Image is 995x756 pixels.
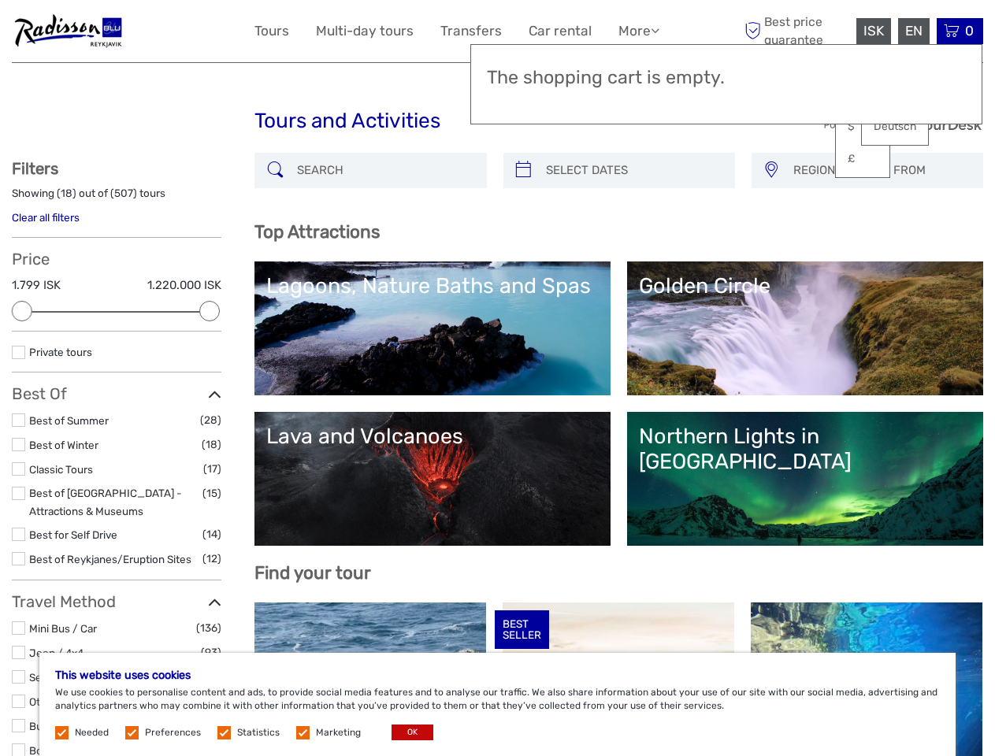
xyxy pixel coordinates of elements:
div: Lava and Volcanoes [266,424,599,449]
img: 344-13b1ddd5-6d03-4bc9-8ab7-46461a61a986_logo_small.jpg [12,12,124,50]
label: Preferences [145,726,201,739]
a: Northern Lights in [GEOGRAPHIC_DATA] [639,424,971,534]
a: Tours [254,20,289,43]
a: $ [836,113,889,141]
a: Clear all filters [12,211,80,224]
a: Bus [29,720,48,732]
a: Mini Bus / Car [29,622,97,635]
a: Best of [GEOGRAPHIC_DATA] - Attractions & Museums [29,487,182,517]
span: (12) [202,550,221,568]
img: PurchaseViaTourDesk.png [823,115,983,135]
a: Best of Reykjanes/Eruption Sites [29,553,191,565]
h5: This website uses cookies [55,669,940,682]
a: Lagoons, Nature Baths and Spas [266,273,599,384]
button: OK [392,724,433,740]
div: Northern Lights in [GEOGRAPHIC_DATA] [639,424,971,475]
label: 1.799 ISK [12,277,61,294]
button: REGION / STARTS FROM [786,157,975,183]
a: Jeep / 4x4 [29,647,84,659]
input: SELECT DATES [540,157,727,184]
a: Best of Summer [29,414,109,427]
a: More [618,20,659,43]
div: EN [898,18,930,44]
span: ISK [863,23,884,39]
span: (136) [196,619,221,637]
input: SEARCH [291,157,478,184]
strong: Filters [12,159,58,178]
a: Best for Self Drive [29,528,117,541]
label: Statistics [237,726,280,739]
a: Lava and Volcanoes [266,424,599,534]
span: 0 [963,23,976,39]
span: Best price guarantee [741,13,852,48]
span: (18) [202,435,221,454]
a: Car rental [529,20,592,43]
a: Other / Non-Travel [29,695,121,708]
button: Open LiveChat chat widget [181,24,200,43]
div: BEST SELLER [495,610,549,650]
h1: Tours and Activities [254,109,741,134]
a: £ [836,145,889,173]
h3: Price [12,250,221,269]
a: Private tours [29,346,92,358]
div: Lagoons, Nature Baths and Spas [266,273,599,298]
span: (15) [202,484,221,502]
a: Classic Tours [29,463,93,476]
label: 507 [114,186,133,201]
span: (28) [200,411,221,429]
a: Multi-day tours [316,20,414,43]
span: (14) [202,525,221,543]
label: Needed [75,726,109,739]
p: We're away right now. Please check back later! [22,28,178,40]
span: (93) [201,643,221,661]
label: 1.220.000 ISK [147,277,221,294]
a: Transfers [440,20,502,43]
a: Golden Circle [639,273,971,384]
h3: Best Of [12,384,221,403]
b: Find your tour [254,562,371,584]
h3: The shopping cart is empty. [487,67,966,89]
a: Self-Drive [29,671,79,684]
div: We use cookies to personalise content and ads, to provide social media features and to analyse ou... [39,653,956,756]
a: Best of Winter [29,439,98,451]
div: Golden Circle [639,273,971,298]
h3: Travel Method [12,592,221,611]
label: Marketing [316,726,361,739]
b: Top Attractions [254,221,380,243]
div: Showing ( ) out of ( ) tours [12,186,221,210]
a: Deutsch [862,113,928,141]
label: 18 [61,186,72,201]
span: (17) [203,460,221,478]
